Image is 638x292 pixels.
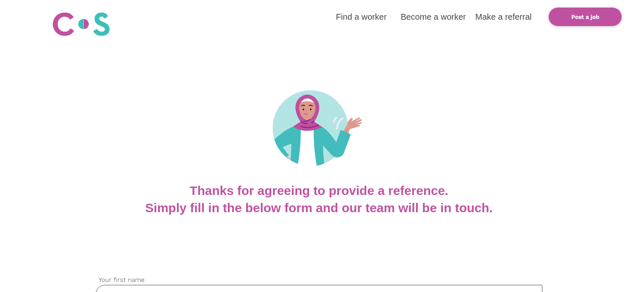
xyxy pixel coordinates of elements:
a: Become a worker [401,12,466,21]
label: Your first name [96,275,542,285]
a: Post a job [549,8,622,26]
b: Thanks for agreeing to provide a reference. [190,184,448,197]
a: Find a worker [336,12,387,21]
b: Post a job [571,13,599,20]
b: Simply fill in the below form and our team will be in touch. [145,201,492,215]
a: Make a referral [475,12,532,21]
